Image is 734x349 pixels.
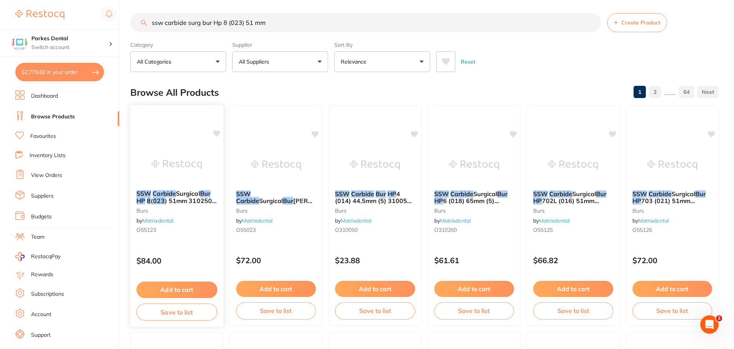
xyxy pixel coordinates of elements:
[153,197,164,205] em: 023
[533,217,570,224] span: by
[251,146,301,184] img: SSW Carbide Surgical Bur RA-SL 8 (023) 350026 (10) Sterile
[15,63,104,81] button: $2,779.82 in your order
[236,197,259,205] em: Carbide
[632,302,713,319] button: Save to list
[137,58,174,66] p: All Categories
[632,208,713,214] small: burs
[434,208,514,214] small: burs
[533,281,613,297] button: Add to cart
[30,133,56,140] a: Favourites
[632,217,669,224] span: by
[236,281,316,297] button: Add to cart
[334,41,430,48] label: Sort By
[341,217,371,224] a: Matrixdental
[283,197,293,205] em: Bur
[335,190,412,212] span: 4 (014) 44.5mm (5) 310050 Sterile
[136,190,217,204] b: SSW Carbide Surgical Bur HP 8 (023) 51mm 310250 (5) Sterile
[31,172,62,179] a: View Orders
[30,152,66,159] a: Inventory Lists
[142,217,173,224] a: Matrixdental
[533,302,613,319] button: Save to list
[434,217,471,224] span: by
[236,190,251,198] em: SSW
[434,281,514,297] button: Add to cart
[136,197,217,212] span: ) 51mm 310250 (5) Sterile
[548,146,598,184] img: SSW Carbide Surgical Bur HP 702L (016) 51mm 310253 (5) Sterile
[200,190,210,197] em: Bur
[533,226,553,233] span: O55125
[497,190,507,198] em: Bur
[12,35,27,51] img: Parkes Dental
[634,84,646,100] a: 1
[607,13,667,32] button: Create Product
[388,190,396,198] em: HP
[136,207,217,213] small: burs
[679,84,694,100] a: 64
[350,146,400,184] img: SSW Carbide Bur HP 4 (014) 44.5mm (5) 310050 Sterile
[376,190,386,198] em: Bur
[136,256,217,265] p: $84.00
[136,217,173,224] span: by
[293,197,345,205] span: [PERSON_NAME]
[533,190,613,205] b: SSW Carbide Surgical Bur HP 702L (016) 51mm 310253 (5) Sterile
[434,190,514,205] b: SSW Carbide Surgical Bur HP 6 (018) 65mm (5) 310260 Sterile
[236,226,256,233] span: O55023
[236,256,316,265] p: $72.00
[31,192,54,200] a: Suppliers
[434,256,514,265] p: $61.61
[596,190,606,198] em: Bur
[136,197,145,205] em: HP
[31,213,52,221] a: Budgets
[147,197,151,205] em: 8
[632,197,641,205] em: HP
[572,190,596,198] span: Surgical
[31,92,58,100] a: Dashboard
[136,303,217,321] button: Save to list
[242,217,273,224] a: Matrixdental
[15,252,25,261] img: RestocqPay
[15,6,64,23] a: Restocq Logo
[232,51,328,72] button: All Suppliers
[176,190,200,197] span: Surgical
[632,226,652,233] span: O55126
[549,190,572,198] em: Carbide
[335,256,415,265] p: $23.88
[335,190,415,205] b: SSW Carbide Bur HP 4 (014) 44.5mm (5) 310050 Sterile
[151,197,153,205] span: (
[533,256,613,265] p: $66.82
[533,190,548,198] em: SSW
[632,190,647,198] em: SSW
[152,145,202,184] img: SSW Carbide Surgical Bur HP 8 (023) 51mm 310250 (5) Sterile
[15,252,61,261] a: RestocqPay
[31,113,75,121] a: Browse Products
[130,87,219,98] h2: Browse All Products
[31,331,51,339] a: Support
[236,190,316,205] b: SSW Carbide Surgical Bur RA-SL 8 (023) 350026 (10) Sterile
[31,290,64,298] a: Subscriptions
[31,44,109,51] p: Switch account
[335,208,415,214] small: burs
[664,88,676,97] p: ......
[334,51,430,72] button: Relevance
[632,197,695,211] span: 703 (021) 51mm 310254 (5) Sterile
[335,281,415,297] button: Add to cart
[236,208,316,214] small: burs
[236,302,316,319] button: Save to list
[647,146,697,184] img: SSW Carbide Surgical Bur HP 703 (021) 51mm 310254 (5) Sterile
[649,190,672,198] em: Carbide
[632,281,713,297] button: Add to cart
[236,197,365,211] span: ) 350026 (10) Sterile
[239,58,272,66] p: All Suppliers
[632,256,713,265] p: $72.00
[434,190,449,198] em: SSW
[236,217,273,224] span: by
[31,253,61,261] span: RestocqPay
[632,190,713,205] b: SSW Carbide Surgical Bur HP 703 (021) 51mm 310254 (5) Sterile
[450,190,473,198] em: Carbide
[672,190,695,198] span: Surgical
[15,10,64,19] img: Restocq Logo
[335,217,371,224] span: by
[351,190,374,198] em: Carbide
[700,315,719,334] iframe: Intercom live chat
[341,58,369,66] p: Relevance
